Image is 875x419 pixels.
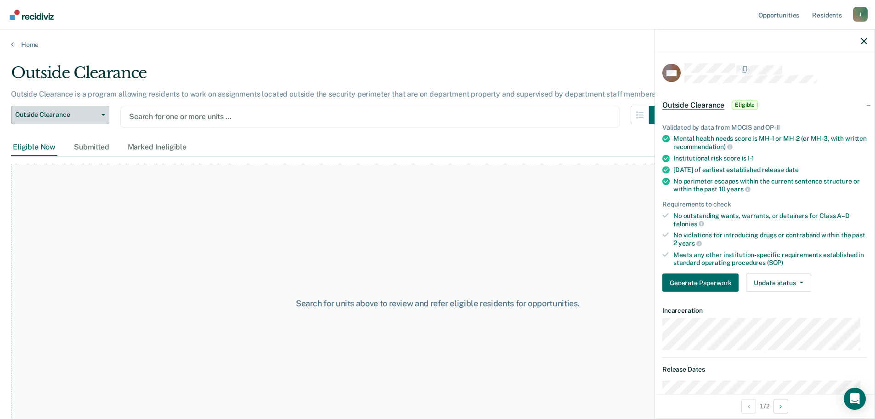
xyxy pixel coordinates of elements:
[673,166,867,173] div: [DATE] of earliest established release
[767,258,783,266] span: (SOP)
[673,154,867,162] div: Institutional risk score is
[732,100,758,109] span: Eligible
[126,139,188,156] div: Marked Ineligible
[673,143,733,150] span: recommendation)
[15,111,98,119] span: Outside Clearance
[11,139,57,156] div: Eligible Now
[655,394,875,418] div: 1 / 2
[785,166,799,173] span: date
[748,154,754,161] span: I-1
[655,90,875,120] div: Outside ClearanceEligible
[11,40,864,49] a: Home
[844,388,866,410] div: Open Intercom Messenger
[11,63,667,90] div: Outside Clearance
[673,251,867,266] div: Meets any other institution-specific requirements established in standard operating procedures
[10,10,54,20] img: Recidiviz
[673,212,867,227] div: No outstanding wants, warrants, or detainers for Class A–D
[773,399,788,413] button: Next Opportunity
[853,7,868,22] div: J
[673,231,867,247] div: No violations for introducing drugs or contraband within the past 2
[662,100,724,109] span: Outside Clearance
[673,220,704,227] span: felonies
[662,307,867,315] dt: Incarceration
[225,298,651,309] div: Search for units above to review and refer eligible residents for opportunities.
[746,274,811,292] button: Update status
[72,139,111,156] div: Submitted
[741,399,756,413] button: Previous Opportunity
[853,7,868,22] button: Profile dropdown button
[678,239,702,247] span: years
[727,185,750,193] span: years
[11,90,657,98] p: Outside Clearance is a program allowing residents to work on assignments located outside the secu...
[662,201,867,208] div: Requirements to check
[662,274,739,292] button: Generate Paperwork
[673,135,867,150] div: Mental health needs score is MH-1 or MH-2 (or MH-3, with written
[662,123,867,131] div: Validated by data from MOCIS and OP-II
[673,177,867,193] div: No perimeter escapes within the current sentence structure or within the past 10
[662,366,867,373] dt: Release Dates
